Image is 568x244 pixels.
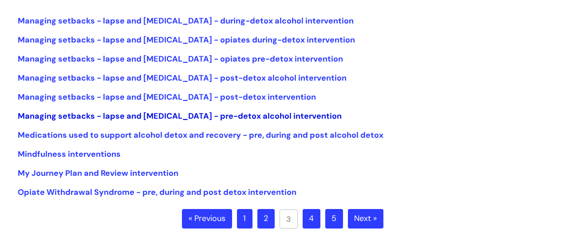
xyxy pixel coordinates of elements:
a: Mindfulness interventions [18,149,121,159]
a: 5 [325,209,343,229]
a: Managing setbacks - lapse and [MEDICAL_DATA] - post-detox alcohol intervention [18,73,347,83]
a: Opiate Withdrawal Syndrome - pre, during and post detox intervention [18,187,296,198]
a: Next » [348,209,383,229]
a: 4 [303,209,320,229]
a: Managing setbacks - lapse and [MEDICAL_DATA] - opiates during-detox intervention [18,35,355,45]
a: 1 [237,209,252,229]
a: « Previous [182,209,232,229]
a: 2 [257,209,275,229]
a: 3 [280,209,298,229]
a: Managing setbacks - lapse and [MEDICAL_DATA] - pre-detox alcohol intervention [18,111,342,121]
a: Managing setbacks - lapse and [MEDICAL_DATA] - post-detox intervention [18,92,316,102]
a: My Journey Plan and Review intervention [18,168,178,178]
a: Managing setbacks - lapse and [MEDICAL_DATA] - during-detox alcohol intervention [18,15,354,26]
a: Medications used to support alcohol detox and recovery - pre, during and post alcohol detox [18,130,383,140]
a: Managing setbacks - lapse and [MEDICAL_DATA] - opiates pre-detox intervention [18,54,343,64]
